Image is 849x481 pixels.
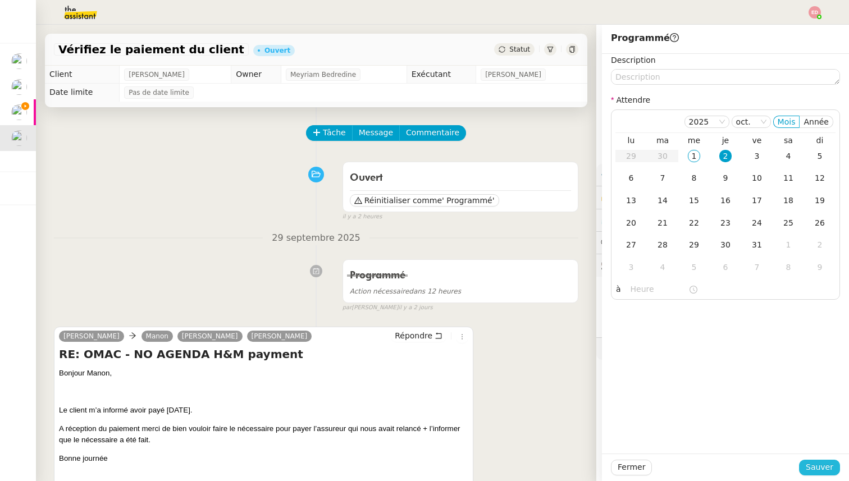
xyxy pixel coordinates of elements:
span: Bonjour Manon, [59,369,112,377]
div: 21 [656,217,669,229]
td: 20/10/2025 [615,212,647,235]
span: Fermer [618,461,645,474]
td: 27/10/2025 [615,234,647,256]
div: 19 [814,194,826,207]
div: 4 [656,261,669,273]
span: Bonne journée [59,454,108,462]
div: 30 [719,239,732,251]
span: Le client m’a informé avoir payé [DATE]. [59,406,193,414]
div: 14 [656,194,669,207]
div: 🧴Autres [596,338,849,360]
nz-select-item: 2025 [689,116,725,127]
span: Répondre [395,330,432,341]
div: 24 [751,217,763,229]
button: Réinitialiser comme' Programmé' [350,194,499,207]
span: [PERSON_NAME] [129,69,185,80]
div: Ouvert [264,47,290,54]
div: 5 [688,261,700,273]
th: dim. [804,135,836,145]
div: 8 [782,261,795,273]
button: Répondre [391,329,446,342]
span: Mois [778,117,796,126]
th: sam. [773,135,804,145]
td: 24/10/2025 [741,212,773,235]
th: lun. [615,135,647,145]
td: 05/11/2025 [678,256,710,279]
img: users%2F0zQGGmvZECeMseaPawnreYAQQyS2%2Favatar%2Feddadf8a-b06f-4db9-91c4-adeed775bb0f [11,79,27,95]
td: 16/10/2025 [710,190,741,212]
button: Fermer [611,460,652,475]
div: 🔐Données client [596,186,849,208]
td: 25/10/2025 [773,212,804,235]
div: 23 [719,217,732,229]
button: Commentaire [399,125,466,141]
div: 1 [782,239,795,251]
span: A réception du paiement merci de bien vouloir faire le nécessaire pour payer l’assureur qui nous ... [59,424,460,444]
div: ⏲️Tâches 51:59 [596,209,849,231]
div: 31 [751,239,763,251]
div: 10 [751,172,763,184]
div: 22 [688,217,700,229]
span: 💬 [601,238,673,247]
span: ⏲️ [601,216,683,225]
td: Owner [231,66,281,84]
div: 5 [814,150,826,162]
span: [PERSON_NAME] [485,69,541,80]
span: Meyriam Bedredine [290,69,356,80]
th: mar. [647,135,678,145]
div: 7 [656,172,669,184]
button: Message [352,125,400,141]
div: 2 [719,150,732,162]
span: Message [359,126,393,139]
div: 3 [625,261,637,273]
td: 04/10/2025 [773,145,804,168]
td: 08/11/2025 [773,256,804,279]
div: 15 [688,194,700,207]
span: 🕵️ [601,260,741,269]
td: 19/10/2025 [804,190,836,212]
td: 06/11/2025 [710,256,741,279]
td: 02/11/2025 [804,234,836,256]
td: 31/10/2025 [741,234,773,256]
span: Année [804,117,829,126]
span: ⚙️ [601,168,659,181]
div: 3 [751,150,763,162]
span: Programmé [611,33,679,43]
div: 💬Commentaires [596,232,849,254]
span: Pas de date limite [129,87,189,98]
td: 07/10/2025 [647,167,678,190]
td: 01/11/2025 [773,234,804,256]
td: 03/11/2025 [615,256,647,279]
h4: RE: OMAC - NO AGENDA H&M payment [59,346,468,362]
td: 29/10/2025 [678,234,710,256]
div: 8 [688,172,700,184]
td: 26/10/2025 [804,212,836,235]
span: Commentaire [406,126,459,139]
div: 2 [814,239,826,251]
div: 11 [782,172,795,184]
span: il y a 2 jours [398,303,432,313]
td: 08/10/2025 [678,167,710,190]
a: [PERSON_NAME] [247,331,312,341]
small: [PERSON_NAME] [343,303,433,313]
td: 30/10/2025 [710,234,741,256]
button: Sauver [799,460,840,475]
td: 03/10/2025 [741,145,773,168]
th: mer. [678,135,710,145]
div: 12 [814,172,826,184]
td: Client [45,66,120,84]
span: dans 12 heures [350,287,461,295]
span: il y a 2 heures [343,212,382,222]
td: 11/10/2025 [773,167,804,190]
td: 17/10/2025 [741,190,773,212]
span: 🧴 [601,344,636,353]
button: Tâche [306,125,353,141]
div: 26 [814,217,826,229]
td: 28/10/2025 [647,234,678,256]
span: Réinitialiser comme [364,195,442,206]
td: 10/10/2025 [741,167,773,190]
div: 9 [719,172,732,184]
span: Ouvert [350,173,383,183]
img: svg [809,6,821,19]
img: users%2FNmPW3RcGagVdwlUj0SIRjiM8zA23%2Favatar%2Fb3e8f68e-88d8-429d-a2bd-00fb6f2d12db [11,130,27,146]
